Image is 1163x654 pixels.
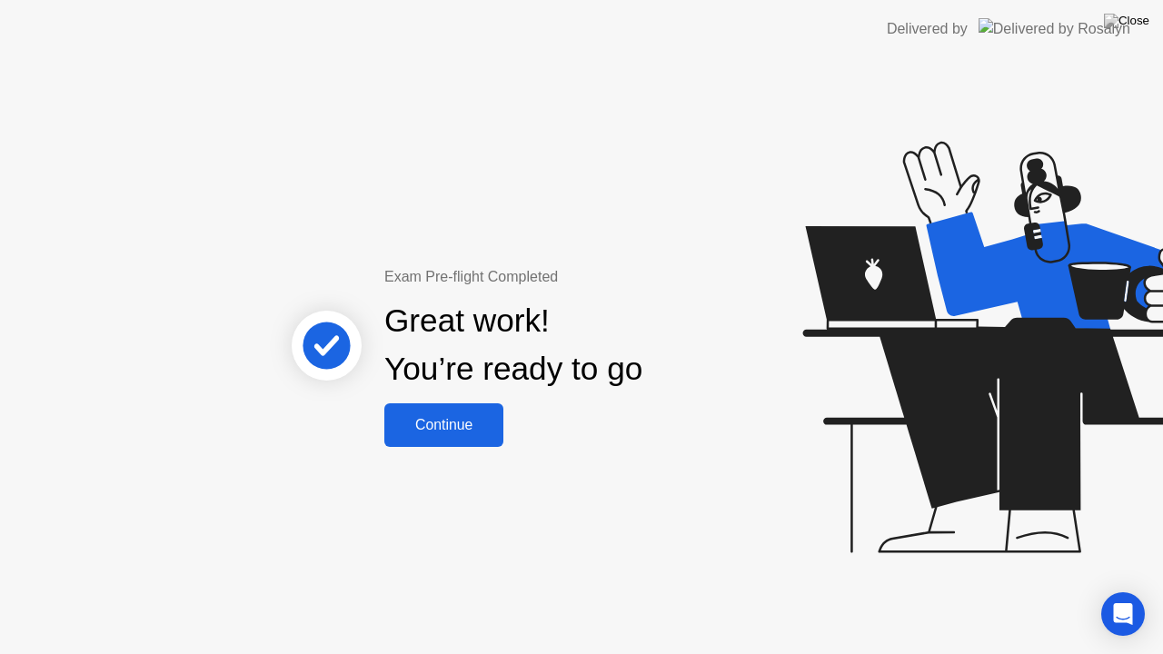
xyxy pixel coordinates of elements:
img: Delivered by Rosalyn [979,18,1130,39]
div: Exam Pre-flight Completed [384,266,760,288]
img: Close [1104,14,1149,28]
div: Delivered by [887,18,968,40]
div: Open Intercom Messenger [1101,592,1145,636]
div: Great work! You’re ready to go [384,297,642,393]
div: Continue [390,417,498,433]
button: Continue [384,403,503,447]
